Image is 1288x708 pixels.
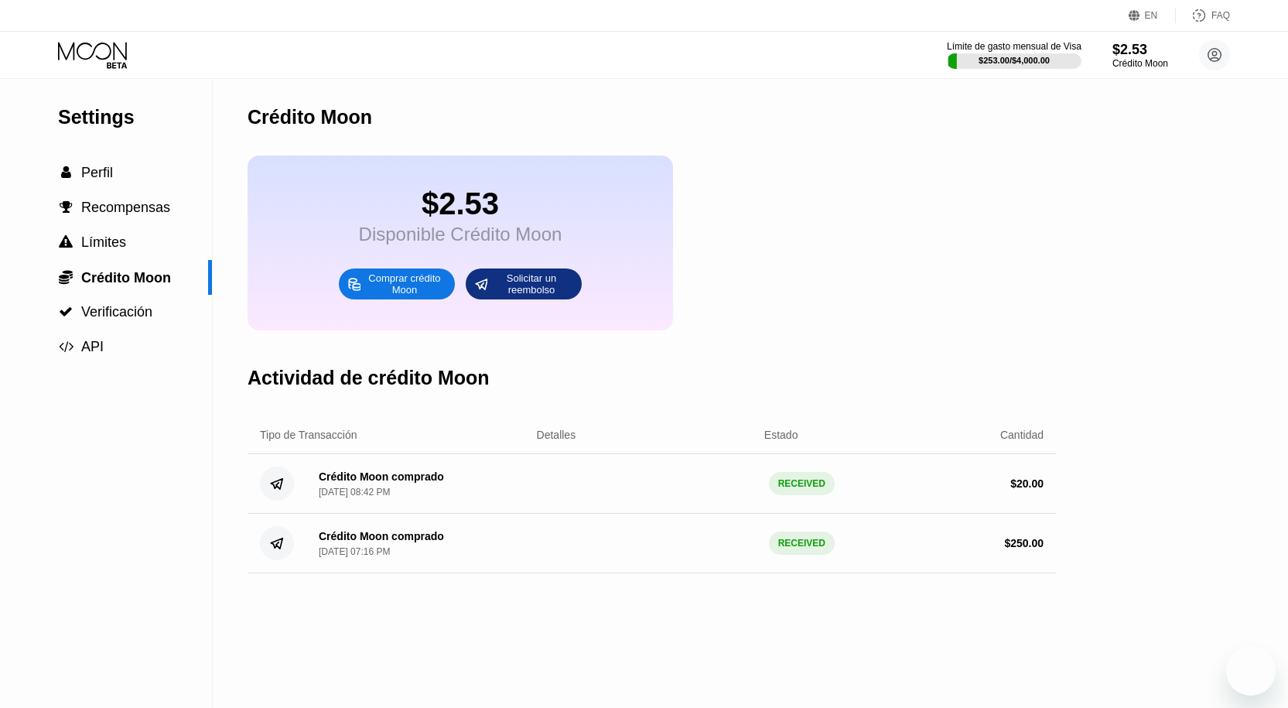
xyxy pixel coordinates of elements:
div:  [58,305,73,319]
div: Solicitar un reembolso [489,272,574,296]
span: Recompensas [81,200,170,215]
div: Crédito Moon comprado [319,530,444,542]
div: Límite de gasto mensual de Visa [947,41,1081,52]
div: $ 250.00 [1004,537,1044,549]
div: Solicitar un reembolso [466,268,582,299]
div: RECEIVED [769,472,835,495]
span:  [59,340,73,354]
div: $2.53 [1112,42,1168,58]
div: Crédito Moon [248,106,372,128]
span: API [81,339,104,354]
iframe: Botón para iniciar la ventana de mensajería, conversación en curso [1226,646,1276,696]
div: EN [1129,8,1176,23]
span:  [60,200,73,214]
div: EN [1145,10,1158,21]
div: $2.53 [359,186,562,221]
div: $253.00 / $4,000.00 [979,56,1050,65]
div: Disponible Crédito Moon [359,224,562,245]
div:  [58,340,73,354]
span: Verificación [81,304,152,320]
span: Límites [81,234,126,250]
div: $ 20.00 [1010,477,1044,490]
div: Settings [58,106,212,128]
span:  [61,166,71,180]
div:  [58,269,73,285]
span: Crédito Moon [81,270,171,286]
div: [DATE] 07:16 PM [319,546,390,557]
div: Tipo de Transacción [260,429,357,441]
div: Actividad de crédito Moon [248,367,490,389]
div: Crédito Moon comprado [319,470,444,483]
span: Perfil [81,165,113,180]
div: [DATE] 08:42 PM [319,487,390,498]
div: Comprar crédito Moon [362,272,447,296]
div:  [58,166,73,180]
div: Límite de gasto mensual de Visa$253.00/$4,000.00 [947,41,1081,69]
div:  [58,235,73,249]
span:  [59,235,73,249]
div: RECEIVED [769,532,835,555]
div: Detalles [537,429,576,441]
div: Crédito Moon [1112,58,1168,69]
span:  [59,269,73,285]
span:  [59,305,73,319]
div: Comprar crédito Moon [339,268,455,299]
div:  [58,200,73,214]
div: FAQ [1211,10,1230,21]
div: Cantidad [1000,429,1044,441]
div: FAQ [1176,8,1230,23]
div: $2.53Crédito Moon [1112,42,1168,69]
div: Estado [764,429,798,441]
